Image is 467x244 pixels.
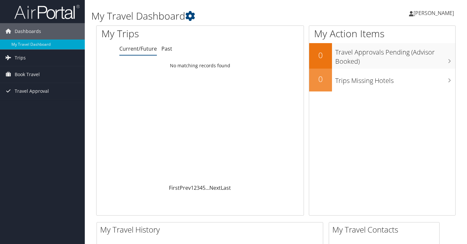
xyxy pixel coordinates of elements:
[14,4,80,20] img: airportal-logo.png
[197,184,200,191] a: 3
[15,50,26,66] span: Trips
[414,9,454,17] span: [PERSON_NAME]
[194,184,197,191] a: 2
[409,3,460,23] a: [PERSON_NAME]
[335,73,455,85] h3: Trips Missing Hotels
[180,184,191,191] a: Prev
[15,23,41,40] span: Dashboards
[203,184,205,191] a: 5
[200,184,203,191] a: 4
[309,73,332,85] h2: 0
[332,224,439,235] h2: My Travel Contacts
[309,43,455,68] a: 0Travel Approvals Pending (Advisor Booked)
[15,66,40,83] span: Book Travel
[309,50,332,61] h2: 0
[119,45,157,52] a: Current/Future
[209,184,221,191] a: Next
[15,83,49,99] span: Travel Approval
[161,45,172,52] a: Past
[101,27,212,41] h1: My Trips
[169,184,180,191] a: First
[309,69,455,91] a: 0Trips Missing Hotels
[97,60,304,72] td: No matching records found
[191,184,194,191] a: 1
[100,224,323,235] h2: My Travel History
[335,44,455,66] h3: Travel Approvals Pending (Advisor Booked)
[221,184,231,191] a: Last
[91,9,338,23] h1: My Travel Dashboard
[205,184,209,191] span: …
[309,27,455,41] h1: My Action Items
